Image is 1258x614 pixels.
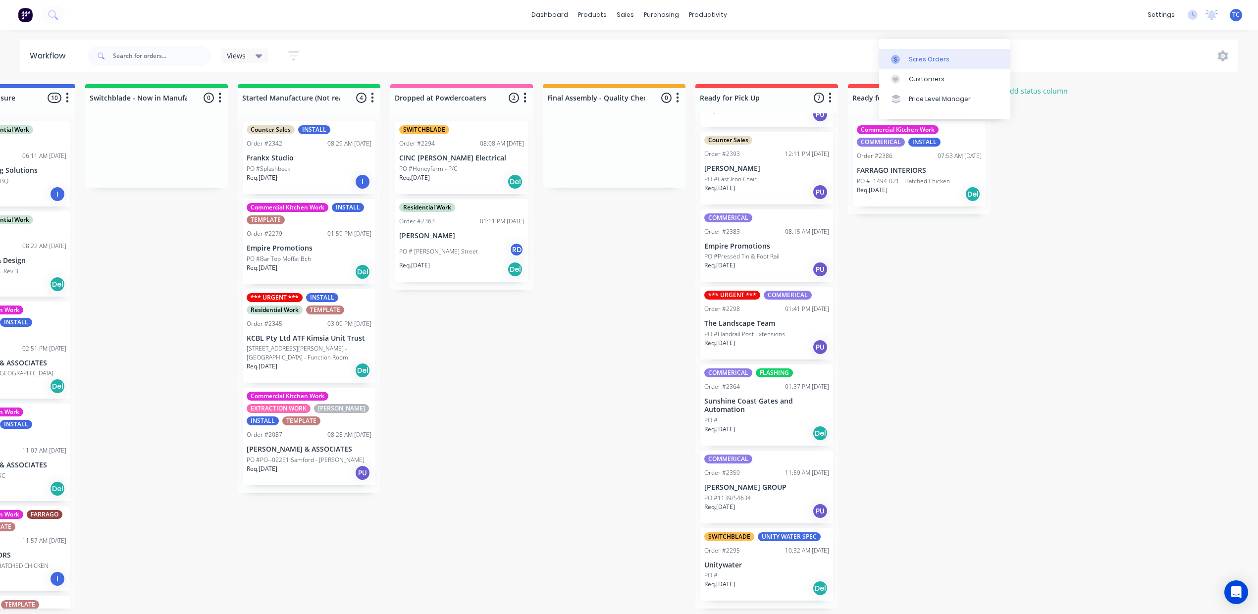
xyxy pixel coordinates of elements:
div: TEMPLATE [247,215,285,224]
div: SWITCHBLADEOrder #229408:08 AM [DATE]CINC [PERSON_NAME] ElectricalPO #Honeyfarm - P/CReq.[DATE]Del [395,121,528,194]
div: INSTALL [306,293,338,302]
p: [PERSON_NAME] [399,232,524,240]
div: Order #2363 [399,217,435,226]
div: Del [965,186,981,202]
div: PU [812,184,828,200]
p: Req. [DATE] [704,503,735,512]
p: [PERSON_NAME] & ASSOCIATES [247,445,371,454]
div: Commercial Kitchen Work [247,203,328,212]
div: COMMERICAL [704,368,752,377]
p: Req. [DATE] [704,425,735,434]
div: COMMERICALOrder #238308:15 AM [DATE]Empire PromotionsPO #Pressed Tin & Foot RailReq.[DATE]PU [700,209,833,282]
div: UNITY WATER SPEC [758,532,821,541]
div: 12:11 PM [DATE] [785,150,829,158]
p: FARRAGO INTERIORS [857,166,982,175]
div: 11:59 AM [DATE] [785,468,829,477]
div: PU [812,261,828,277]
div: purchasing [639,7,684,22]
div: 07:53 AM [DATE] [938,152,982,160]
div: TEMPLATE [306,306,344,314]
div: settings [1143,7,1180,22]
div: Del [507,174,523,190]
div: Del [50,378,65,394]
div: Counter Sales [704,136,752,145]
div: Order #2359 [704,468,740,477]
a: Sales Orders [879,49,1010,69]
span: TC [1232,10,1240,19]
div: Del [812,580,828,596]
div: COMMERICAL [857,138,905,147]
a: dashboard [526,7,573,22]
div: INSTALL [908,138,941,147]
div: Price Level Manager [909,95,971,103]
div: 11:57 AM [DATE] [22,536,66,545]
div: Counter Sales [247,125,295,134]
p: PO #Pressed Tin & Foot Rail [704,252,780,261]
p: Unitywater [704,561,829,569]
div: Order #2342 [247,139,282,148]
div: I [50,186,65,202]
p: PO #F1494-021 - Hatched Chicken [857,177,950,186]
div: 01:59 PM [DATE] [327,229,371,238]
p: PO #Cast Iron Chair [704,175,757,184]
span: Views [227,51,246,61]
div: Del [355,362,370,378]
div: Del [50,276,65,292]
p: Req. [DATE] [857,186,888,195]
p: PO #1139/54634 [704,494,751,503]
div: COMMERICAL [704,455,752,463]
div: COMMERICAL [764,291,812,300]
p: The Landscape Team [704,319,829,328]
p: Req. [DATE] [247,464,277,473]
div: 06:11 AM [DATE] [22,152,66,160]
div: SWITCHBLADEUNITY WATER SPECOrder #229510:32 AM [DATE]UnitywaterPO #Req.[DATE]Del [700,528,833,601]
a: Price Level Manager [879,89,1010,109]
p: PO #Handrail Post Extensions [704,330,785,339]
p: Req. [DATE] [704,184,735,193]
div: Order #2386 [857,152,892,160]
button: Add status column [1000,84,1073,98]
div: INSTALL [247,416,279,425]
p: PO #Bar Top Moffat Bch [247,255,311,263]
div: INSTALL [298,125,330,134]
div: *** URGENT ***INSTALLResidential WorkTEMPLATEOrder #234503:09 PM [DATE]KCBL Pty Ltd ATF Kimsia Un... [243,289,375,383]
p: Req. [DATE] [399,173,430,182]
p: PO #Splashback [247,164,290,173]
div: 11:07 AM [DATE] [22,446,66,455]
div: Commercial Kitchen WorkEXTRACTION WORK[PERSON_NAME]INSTALLTEMPLATEOrder #208708:28 AM [DATE][PERS... [243,388,375,485]
p: Req. [DATE] [704,580,735,589]
p: Req. [DATE] [704,261,735,270]
div: COMMERICAL [704,213,752,222]
p: [PERSON_NAME] [704,164,829,173]
div: Order #2087 [247,430,282,439]
div: productivity [684,7,732,22]
div: FARRAGO [27,510,62,519]
div: Counter SalesOrder #239312:11 PM [DATE][PERSON_NAME]PO #Cast Iron ChairReq.[DATE]PU [700,132,833,205]
div: 01:11 PM [DATE] [480,217,524,226]
div: Customers [909,75,944,84]
div: sales [612,7,639,22]
div: Residential Work [399,203,455,212]
div: Commercial Kitchen Work [857,125,939,134]
div: Counter SalesINSTALLOrder #234208:29 AM [DATE]Frankx StudioPO #SplashbackReq.[DATE]I [243,121,375,194]
div: Order #2279 [247,229,282,238]
div: 08:22 AM [DATE] [22,242,66,251]
div: PU [812,106,828,122]
p: [STREET_ADDRESS][PERSON_NAME] - [GEOGRAPHIC_DATA] - Function Room [247,344,371,362]
div: 03:09 PM [DATE] [327,319,371,328]
div: Open Intercom Messenger [1224,580,1248,604]
div: I [50,571,65,587]
div: 02:51 PM [DATE] [22,344,66,353]
p: Frankx Studio [247,154,371,162]
div: COMMERICALFLASHINGOrder #236401:37 PM [DATE]Sunshine Coast Gates and AutomationPO #Req.[DATE]Del [700,364,833,446]
p: PO # [704,416,718,425]
div: 08:15 AM [DATE] [785,227,829,236]
div: PU [355,465,370,481]
div: 08:08 AM [DATE] [480,139,524,148]
p: Req. [DATE] [399,261,430,270]
p: CINC [PERSON_NAME] Electrical [399,154,524,162]
div: SWITCHBLADE [399,125,449,134]
div: PU [812,339,828,355]
div: Order #2364 [704,382,740,391]
div: Del [355,264,370,280]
